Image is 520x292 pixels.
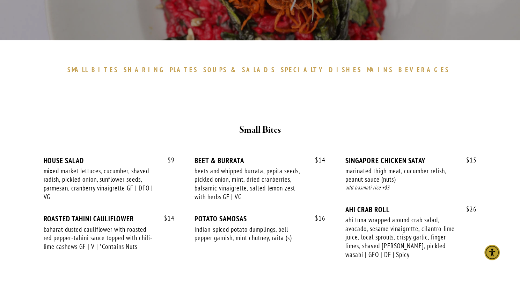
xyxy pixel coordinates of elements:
[91,65,118,74] span: BITES
[231,65,239,74] span: &
[124,65,201,74] a: SHARINGPLATES
[44,156,175,165] div: HOUSE SALAD
[67,65,88,74] span: SMALL
[345,167,456,184] div: marinated thigh meat, cucumber relish, peanut sauce (nuts)
[203,65,227,74] span: SOUPS
[168,156,171,164] span: $
[44,167,155,201] div: mixed market lettuces, cucumber, shaved radish, pickled onion, sunflower seeds, parmesan, cranber...
[484,245,500,260] div: Accessibility Menu
[345,205,476,214] div: AHI CRAB ROLL
[124,65,166,74] span: SHARING
[281,65,365,74] a: SPECIALTYDISHES
[466,156,470,164] span: $
[345,184,476,192] div: add basmati rice +$3
[315,214,318,222] span: $
[195,156,325,165] div: BEET & BURRATA
[398,65,449,74] span: BEVERAGES
[281,65,325,74] span: SPECIALTY
[195,225,306,242] div: indian-spiced potato dumplings, bell pepper garnish, mint chutney, raita (s)
[164,214,168,222] span: $
[44,214,175,223] div: ROASTED TAHINI CAULIFLOWER
[157,214,175,222] span: 14
[239,124,281,136] strong: Small Bites
[329,65,362,74] span: DISHES
[203,65,279,74] a: SOUPS&SALADS
[398,65,453,74] a: BEVERAGES
[315,156,318,164] span: $
[345,216,456,259] div: ahi tuna wrapped around crab salad, avocado, sesame vinaigrette, cilantro-lime juice, local sprou...
[308,156,325,164] span: 14
[367,65,397,74] a: MAINS
[195,214,325,223] div: POTATO SAMOSAS
[161,156,175,164] span: 9
[67,65,122,74] a: SMALLBITES
[44,225,155,251] div: baharat dusted cauliflower with roasted red pepper-tahini sauce topped with chili-lime cashews GF...
[459,156,477,164] span: 15
[459,205,477,213] span: 26
[195,167,306,201] div: beets and whipped burrata, pepita seeds, pickled onion, mint, dried cranberries, balsamic vinaigr...
[170,65,198,74] span: PLATES
[345,156,476,165] div: SINGAPORE CHICKEN SATAY
[242,65,276,74] span: SALADS
[466,205,470,213] span: $
[367,65,393,74] span: MAINS
[308,214,325,222] span: 16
